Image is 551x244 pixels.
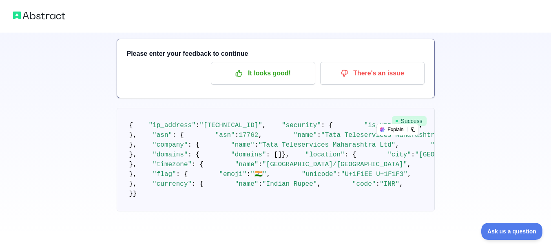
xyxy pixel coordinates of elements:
[320,62,425,85] button: There's an issue
[321,122,333,129] span: : {
[235,132,239,139] span: :
[407,171,412,178] span: ,
[262,122,266,129] span: ,
[294,132,317,139] span: "name"
[321,132,458,139] span: "Tata Teleservices Maharashtra Ltd"
[317,132,321,139] span: :
[13,10,65,21] img: Abstract logo
[266,151,282,158] span: : []
[199,122,262,129] span: "[TECHNICAL_ID]"
[305,151,345,158] span: "location"
[219,171,246,178] span: "emoji"
[192,180,204,188] span: : {
[399,180,403,188] span: ,
[215,132,235,139] span: "asn"
[192,161,204,168] span: : {
[345,151,356,158] span: : {
[153,171,176,178] span: "flag"
[235,180,259,188] span: "name"
[266,171,270,178] span: ,
[387,151,411,158] span: "city"
[411,151,415,158] span: :
[231,141,254,149] span: "name"
[172,132,184,139] span: : {
[326,66,418,80] p: There's an issue
[395,141,399,149] span: ,
[247,171,251,178] span: :
[380,180,399,188] span: "INR"
[431,141,462,149] span: "domain"
[153,180,192,188] span: "currency"
[231,151,266,158] span: "domains"
[149,122,196,129] span: "ip_address"
[217,66,309,80] p: It looks good!
[262,180,317,188] span: "Indian Rupee"
[254,141,259,149] span: :
[196,122,200,129] span: :
[481,223,543,240] iframe: Toggle Customer Support
[129,122,133,129] span: {
[337,171,341,178] span: :
[352,180,376,188] span: "code"
[235,161,259,168] span: "name"
[258,180,262,188] span: :
[153,151,188,158] span: "domains"
[188,141,200,149] span: : {
[211,62,315,85] button: It looks good!
[364,122,396,129] span: "is_vpn"
[153,161,192,168] span: "timezone"
[258,141,395,149] span: "Tata Teleservices Maharashtra Ltd"
[176,171,188,178] span: : {
[153,141,188,149] span: "company"
[392,116,427,126] span: Success
[262,161,407,168] span: "[GEOGRAPHIC_DATA]/[GEOGRAPHIC_DATA]"
[302,171,337,178] span: "unicode"
[415,151,489,158] span: "[GEOGRAPHIC_DATA]"
[250,171,266,178] span: "🇮🇳"
[258,132,262,139] span: ,
[407,161,411,168] span: ,
[282,122,321,129] span: "security"
[188,151,200,158] span: : {
[153,132,172,139] span: "asn"
[258,161,262,168] span: :
[317,180,321,188] span: ,
[127,49,425,59] h3: Please enter your feedback to continue
[341,171,407,178] span: "U+1F1EE U+1F1F3"
[376,180,380,188] span: :
[239,132,258,139] span: 17762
